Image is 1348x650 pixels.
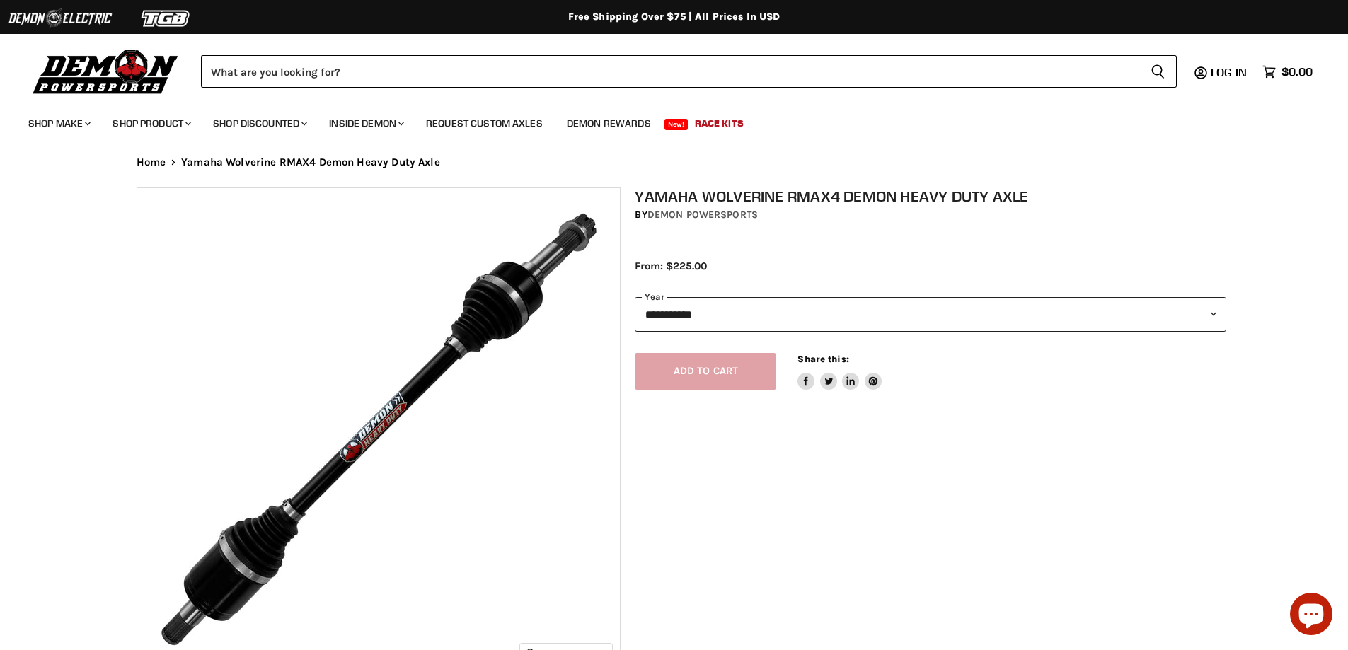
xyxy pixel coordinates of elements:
[181,156,440,168] span: Yamaha Wolverine RMAX4 Demon Heavy Duty Axle
[1139,55,1177,88] button: Search
[108,156,1240,168] nav: Breadcrumbs
[797,353,882,390] aside: Share this:
[556,109,662,138] a: Demon Rewards
[113,5,219,32] img: TGB Logo 2
[647,209,758,221] a: Demon Powersports
[108,11,1240,23] div: Free Shipping Over $75 | All Prices In USD
[635,297,1226,332] select: year
[1281,65,1313,79] span: $0.00
[318,109,413,138] a: Inside Demon
[635,207,1226,223] div: by
[635,260,707,272] span: From: $225.00
[201,55,1177,88] form: Product
[684,109,754,138] a: Race Kits
[635,187,1226,205] h1: Yamaha Wolverine RMAX4 Demon Heavy Duty Axle
[102,109,200,138] a: Shop Product
[1211,65,1247,79] span: Log in
[28,46,183,96] img: Demon Powersports
[7,5,113,32] img: Demon Electric Logo 2
[137,156,166,168] a: Home
[797,354,848,364] span: Share this:
[201,55,1139,88] input: Search
[664,119,689,130] span: New!
[202,109,316,138] a: Shop Discounted
[1286,593,1337,639] inbox-online-store-chat: Shopify online store chat
[18,109,99,138] a: Shop Make
[1204,66,1255,79] a: Log in
[415,109,553,138] a: Request Custom Axles
[18,103,1309,138] ul: Main menu
[1255,62,1320,82] a: $0.00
